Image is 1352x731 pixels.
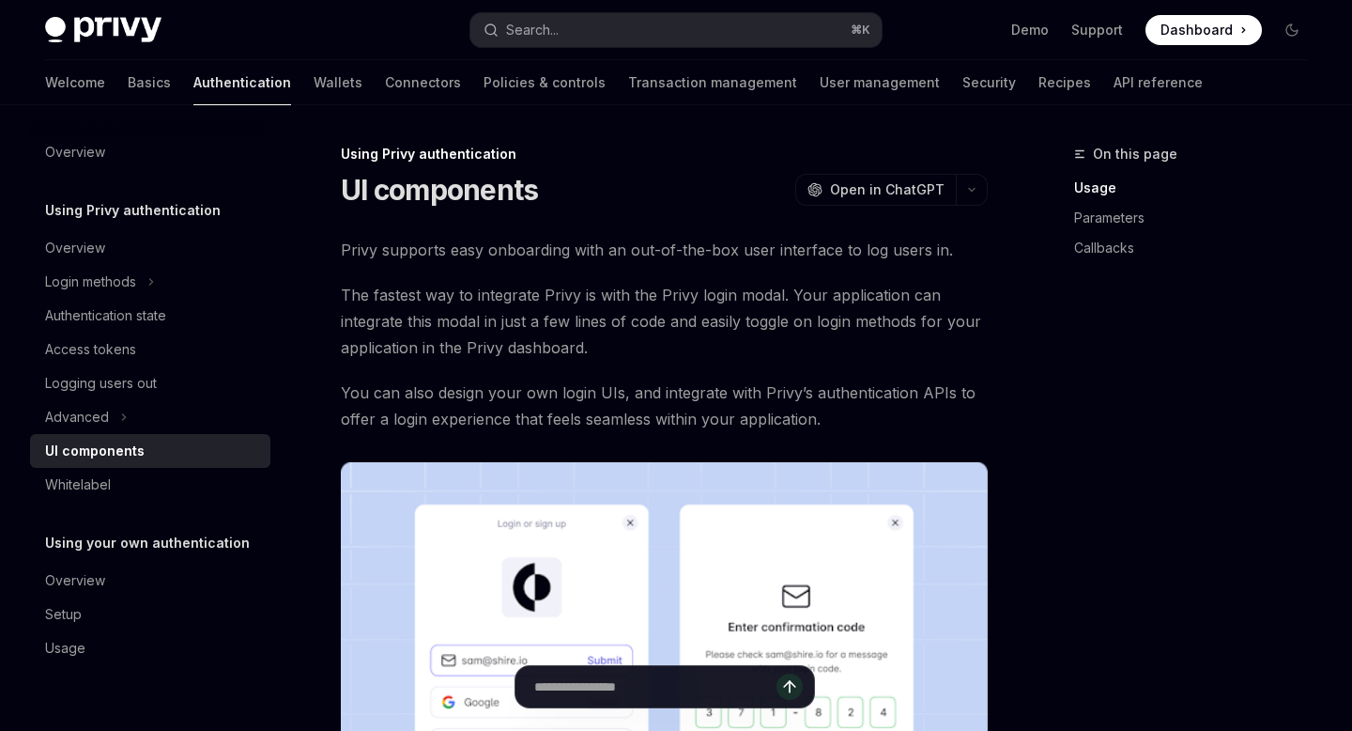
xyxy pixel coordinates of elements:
a: Overview [30,135,270,169]
a: Parameters [1074,203,1322,233]
span: Open in ChatGPT [830,180,945,199]
h5: Using Privy authentication [45,199,221,222]
a: Wallets [314,60,362,105]
button: Send message [776,674,803,700]
div: Usage [45,637,85,660]
span: You can also design your own login UIs, and integrate with Privy’s authentication APIs to offer a... [341,380,988,432]
button: Search...⌘K [470,13,881,47]
div: Overview [45,569,105,592]
a: Demo [1011,21,1049,39]
div: Overview [45,237,105,259]
div: Setup [45,603,82,626]
a: Logging users out [30,366,270,400]
div: Search... [506,19,559,41]
h1: UI components [341,173,538,207]
div: Access tokens [45,338,136,361]
a: Usage [1074,173,1322,203]
img: dark logo [45,17,161,43]
div: Login methods [45,271,136,293]
a: User management [820,60,940,105]
a: Callbacks [1074,233,1322,263]
span: ⌘ K [851,23,870,38]
div: Overview [45,141,105,163]
div: UI components [45,440,145,462]
a: Transaction management [628,60,797,105]
a: UI components [30,434,270,468]
a: Support [1071,21,1123,39]
div: Advanced [45,406,109,428]
a: Security [962,60,1016,105]
button: Toggle dark mode [1277,15,1307,45]
a: Authentication [193,60,291,105]
a: Overview [30,231,270,265]
a: Dashboard [1145,15,1262,45]
a: Policies & controls [484,60,606,105]
a: Recipes [1038,60,1091,105]
div: Using Privy authentication [341,145,988,163]
a: Authentication state [30,299,270,333]
span: The fastest way to integrate Privy is with the Privy login modal. Your application can integrate ... [341,282,988,361]
span: Privy supports easy onboarding with an out-of-the-box user interface to log users in. [341,237,988,263]
div: Whitelabel [45,474,111,496]
a: Welcome [45,60,105,105]
a: Usage [30,631,270,665]
span: Dashboard [1160,21,1233,39]
a: Connectors [385,60,461,105]
a: Whitelabel [30,468,270,502]
div: Authentication state [45,304,166,327]
a: Overview [30,564,270,598]
a: API reference [1114,60,1203,105]
button: Open in ChatGPT [795,174,956,206]
a: Basics [128,60,171,105]
a: Access tokens [30,333,270,366]
h5: Using your own authentication [45,532,250,554]
a: Setup [30,598,270,631]
div: Logging users out [45,372,157,395]
span: On this page [1093,143,1177,165]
